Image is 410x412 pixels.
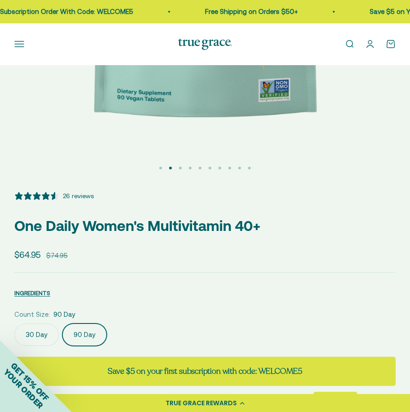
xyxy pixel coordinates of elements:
a: Free Shipping on Orders $50+ [201,8,294,15]
button: 4.62 stars, 26 ratings [14,191,94,201]
button: INGREDIENTS [14,288,50,298]
div: TRUE GRACE REWARDS [166,399,237,408]
strong: Save $5 on your first subscription with code: WELCOME5 [108,366,302,377]
span: INGREDIENTS [14,290,50,297]
div: 26 reviews [63,191,94,201]
compare-at-price: $74.95 [46,250,68,261]
sale-price: $64.95 [14,248,41,261]
span: GET 15% OFF [9,361,51,403]
span: 90 Day [53,309,75,320]
p: One Daily Women's Multivitamin 40+ [14,214,396,237]
legend: Count Size: [14,309,50,320]
span: YOUR ORDER [2,367,45,410]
